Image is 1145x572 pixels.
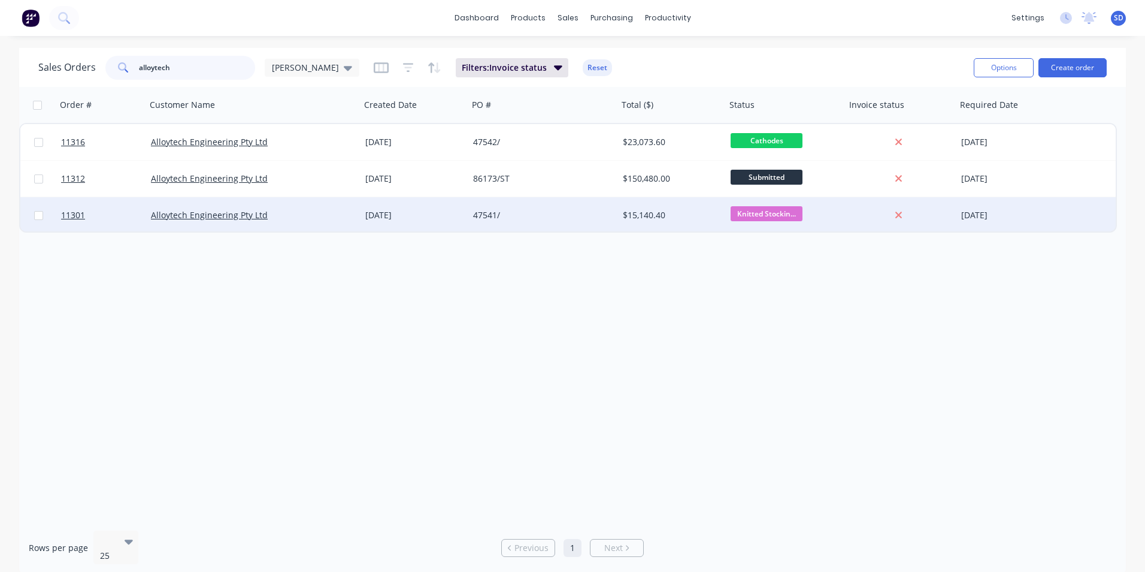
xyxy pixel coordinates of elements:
[496,539,649,557] ul: Pagination
[473,209,606,221] div: 47541/
[1114,13,1123,23] span: SD
[456,58,568,77] button: Filters:Invoice status
[139,56,256,80] input: Search...
[961,173,1056,185] div: [DATE]
[502,542,555,554] a: Previous page
[622,99,653,111] div: Total ($)
[38,62,96,73] h1: Sales Orders
[29,542,88,554] span: Rows per page
[151,209,268,221] a: Alloytech Engineering Pty Ltd
[623,136,716,148] div: $23,073.60
[1005,9,1050,27] div: settings
[961,136,1056,148] div: [DATE]
[1038,58,1107,77] button: Create order
[564,539,581,557] a: Page 1 is your current page
[960,99,1018,111] div: Required Date
[473,136,606,148] div: 47542/
[61,161,151,197] a: 11312
[505,9,552,27] div: products
[365,209,464,221] div: [DATE]
[849,99,904,111] div: Invoice status
[151,136,268,147] a: Alloytech Engineering Pty Ltd
[961,209,1056,221] div: [DATE]
[462,62,547,74] span: Filters: Invoice status
[731,206,802,221] span: Knitted Stockin...
[365,136,464,148] div: [DATE]
[623,173,716,185] div: $150,480.00
[22,9,40,27] img: Factory
[590,542,643,554] a: Next page
[583,59,612,76] button: Reset
[731,170,802,185] span: Submitted
[150,99,215,111] div: Customer Name
[60,99,92,111] div: Order #
[61,136,85,148] span: 11316
[552,9,584,27] div: sales
[364,99,417,111] div: Created Date
[604,542,623,554] span: Next
[61,209,85,221] span: 11301
[272,61,339,74] span: [PERSON_NAME]
[61,197,151,233] a: 11301
[731,133,802,148] span: Cathodes
[639,9,697,27] div: productivity
[729,99,755,111] div: Status
[100,550,114,562] div: 25
[473,173,606,185] div: 86173/ST
[974,58,1034,77] button: Options
[151,173,268,184] a: Alloytech Engineering Pty Ltd
[584,9,639,27] div: purchasing
[365,173,464,185] div: [DATE]
[623,209,716,221] div: $15,140.40
[472,99,491,111] div: PO #
[61,173,85,185] span: 11312
[449,9,505,27] a: dashboard
[514,542,549,554] span: Previous
[61,124,151,160] a: 11316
